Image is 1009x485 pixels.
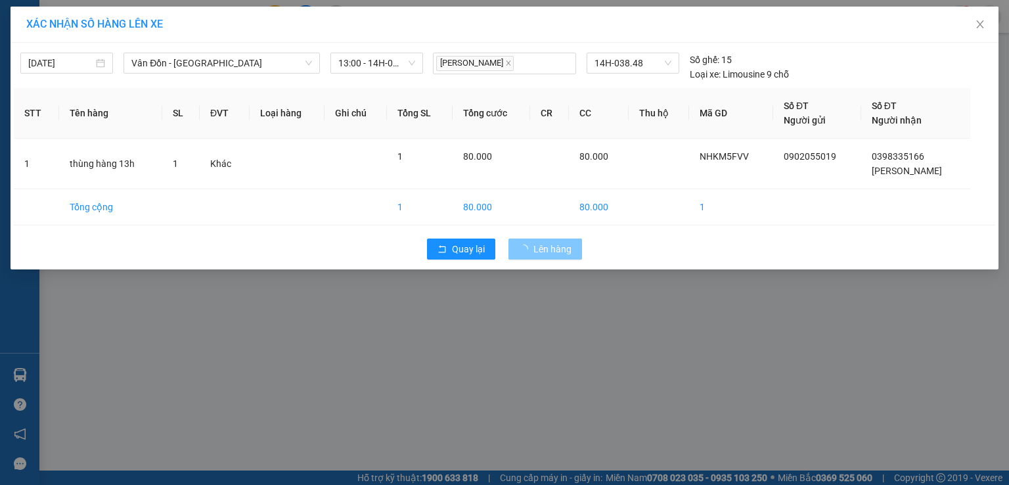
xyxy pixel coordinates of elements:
span: 13:00 - 14H-038.48 [338,53,415,73]
span: NHKM5FVV [700,151,749,162]
span: Vân Đồn - Hà Nội [131,53,312,73]
td: 1 [14,139,59,189]
span: 1 [173,158,178,169]
span: 1 [397,151,403,162]
td: 80.000 [453,189,530,225]
span: close [975,19,985,30]
span: 80.000 [463,151,492,162]
td: 1 [689,189,773,225]
th: CR [530,88,570,139]
button: Close [962,7,998,43]
th: Tổng SL [387,88,452,139]
div: Limousine 9 chỗ [690,67,789,81]
th: Ghi chú [325,88,388,139]
button: rollbackQuay lại [427,239,495,260]
span: rollback [437,244,447,255]
span: Lên hàng [533,242,572,256]
th: STT [14,88,59,139]
th: Tổng cước [453,88,530,139]
span: [PERSON_NAME] [436,56,514,71]
span: loading [519,244,533,254]
span: Quay lại [452,242,485,256]
span: Người nhận [872,115,922,126]
span: Người gửi [784,115,826,126]
span: Số ghế: [690,53,719,67]
th: Loại hàng [250,88,324,139]
span: 80.000 [579,151,608,162]
th: Thu hộ [629,88,689,139]
span: down [305,59,313,67]
td: thùng hàng 13h [59,139,162,189]
th: ĐVT [200,88,250,139]
th: Mã GD [689,88,773,139]
span: 0398335166 [872,151,924,162]
span: close [505,60,512,66]
span: Số ĐT [784,101,809,111]
span: 14H-038.48 [594,53,671,73]
td: Khác [200,139,250,189]
button: Lên hàng [508,239,582,260]
div: 15 [690,53,732,67]
span: 0902055019 [784,151,836,162]
th: Tên hàng [59,88,162,139]
th: SL [162,88,200,139]
span: Loại xe: [690,67,721,81]
span: Số ĐT [872,101,897,111]
span: [PERSON_NAME] [872,166,942,176]
td: 80.000 [569,189,629,225]
input: 13/10/2025 [28,56,93,70]
th: CC [569,88,629,139]
td: Tổng cộng [59,189,162,225]
td: 1 [387,189,452,225]
span: XÁC NHẬN SỐ HÀNG LÊN XE [26,18,163,30]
